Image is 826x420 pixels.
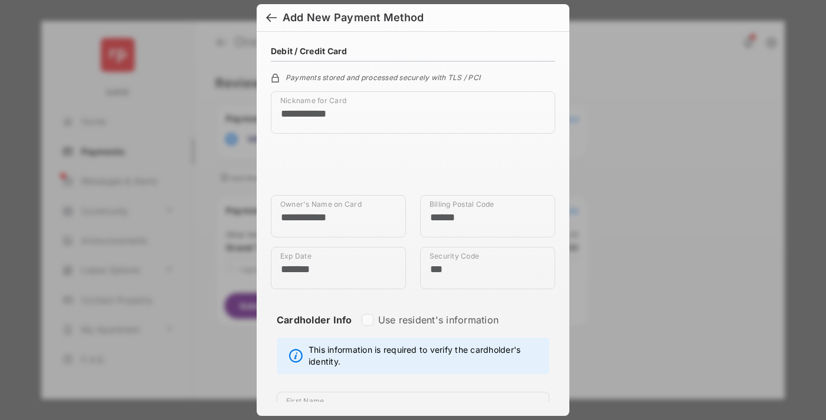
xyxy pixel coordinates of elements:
strong: Cardholder Info [277,314,352,347]
span: This information is required to verify the cardholder's identity. [309,344,543,368]
div: Payments stored and processed securely with TLS / PCI [271,71,555,82]
label: Use resident's information [378,314,499,326]
iframe: Credit card field [271,143,555,195]
div: Add New Payment Method [283,11,424,24]
h4: Debit / Credit Card [271,46,348,56]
